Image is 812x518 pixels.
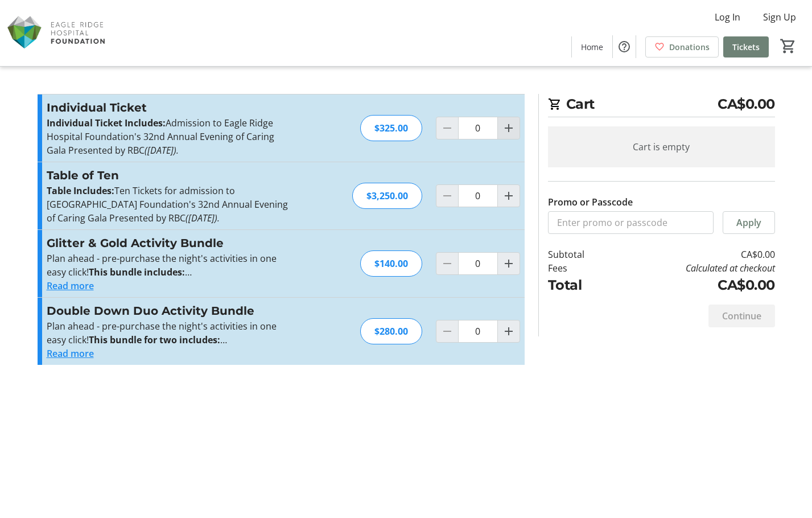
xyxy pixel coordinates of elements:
[723,211,775,234] button: Apply
[548,275,614,295] td: Total
[498,253,520,274] button: Increment by one
[613,261,774,275] td: Calculated at checkout
[754,8,805,26] button: Sign Up
[47,302,295,319] h3: Double Down Duo Activity Bundle
[706,8,749,26] button: Log In
[613,275,774,295] td: CA$0.00
[360,250,422,277] div: $140.00
[548,195,633,209] label: Promo or Passcode
[47,235,295,252] h3: Glitter & Gold Activity Bundle
[613,35,636,58] button: Help
[47,184,114,197] strong: Table Includes:
[360,115,422,141] div: $325.00
[352,183,422,209] div: $3,250.00
[645,36,719,57] a: Donations
[47,252,295,279] p: Plan ahead - pre-purchase the night's activities in one easy click!
[498,117,520,139] button: Increment by one
[669,41,710,53] span: Donations
[7,5,108,61] img: Eagle Ridge Hospital Foundation's Logo
[47,99,295,116] h3: Individual Ticket
[778,36,798,56] button: Cart
[145,144,179,157] em: ([DATE]).
[548,261,614,275] td: Fees
[47,319,295,347] p: Plan ahead - pre-purchase the night's activities in one easy click!
[458,252,498,275] input: Glitter & Gold Activity Bundle Quantity
[581,41,603,53] span: Home
[763,10,796,24] span: Sign Up
[548,248,614,261] td: Subtotal
[715,10,740,24] span: Log In
[186,212,220,224] em: ([DATE]).
[360,318,422,344] div: $280.00
[47,184,295,225] p: Ten Tickets for admission to [GEOGRAPHIC_DATA] Foundation's 32nd Annual Evening of Caring Gala Pr...
[572,36,612,57] a: Home
[718,94,775,114] span: CA$0.00
[732,41,760,53] span: Tickets
[498,185,520,207] button: Increment by one
[47,167,295,184] h3: Table of Ten
[498,320,520,342] button: Increment by one
[47,116,295,157] p: Admission to Eagle Ridge Hospital Foundation's 32nd Annual Evening of Caring Gala Presented by RBC
[458,184,498,207] input: Table of Ten Quantity
[548,126,775,167] div: Cart is empty
[613,248,774,261] td: CA$0.00
[458,117,498,139] input: Individual Ticket Quantity
[548,94,775,117] h2: Cart
[458,320,498,343] input: Double Down Duo Activity Bundle Quantity
[89,266,192,278] strong: This bundle includes:
[548,211,714,234] input: Enter promo or passcode
[89,334,227,346] strong: This bundle for two includes:
[723,36,769,57] a: Tickets
[47,117,166,129] strong: Individual Ticket Includes:
[736,216,761,229] span: Apply
[47,279,94,293] button: Read more
[47,347,94,360] button: Read more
